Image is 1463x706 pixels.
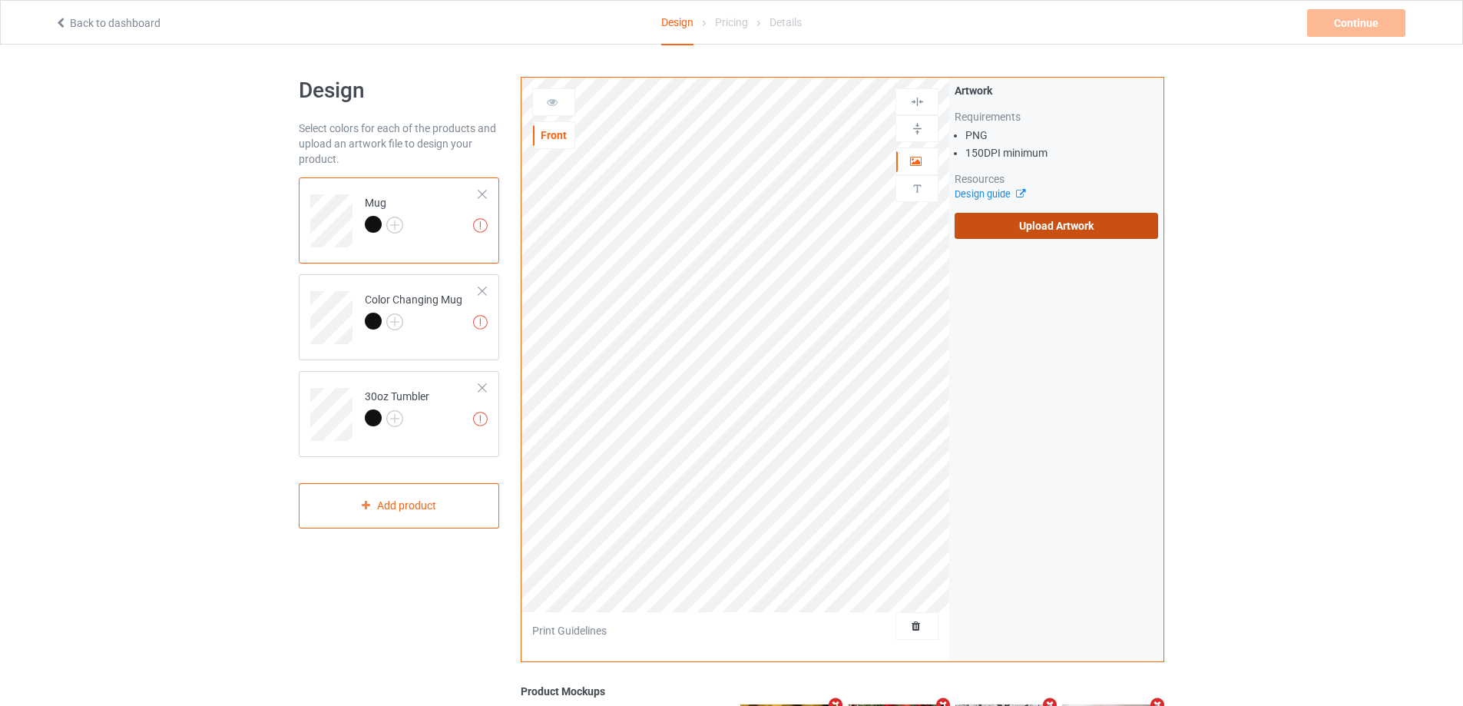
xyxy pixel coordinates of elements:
div: Requirements [955,109,1158,124]
div: Design [661,1,693,45]
img: exclamation icon [473,315,488,330]
img: svg+xml;base64,PD94bWwgdmVyc2lvbj0iMS4wIiBlbmNvZGluZz0iVVRGLTgiPz4KPHN2ZyB3aWR0aD0iMjJweCIgaGVpZ2... [386,217,403,234]
div: Front [533,128,574,143]
img: svg%3E%0A [910,94,925,109]
img: svg%3E%0A [910,181,925,196]
div: Select colors for each of the products and upload an artwork file to design your product. [299,121,499,167]
li: PNG [965,128,1158,143]
div: Add product [299,483,499,529]
div: Details [770,1,802,44]
div: Product Mockups [521,684,1164,699]
img: svg+xml;base64,PD94bWwgdmVyc2lvbj0iMS4wIiBlbmNvZGluZz0iVVRGLTgiPz4KPHN2ZyB3aWR0aD0iMjJweCIgaGVpZ2... [386,410,403,427]
img: svg%3E%0A [910,121,925,136]
label: Upload Artwork [955,213,1158,239]
a: Design guide [955,188,1024,200]
h1: Design [299,77,499,104]
a: Back to dashboard [55,17,161,29]
div: 30oz Tumbler [365,389,429,426]
div: 30oz Tumbler [299,371,499,457]
img: exclamation icon [473,412,488,426]
div: Mug [299,177,499,264]
div: Artwork [955,83,1158,98]
div: Print Guidelines [532,623,607,638]
div: Mug [365,195,403,232]
li: 150 DPI minimum [965,145,1158,161]
div: Pricing [715,1,748,44]
div: Color Changing Mug [299,274,499,360]
div: Color Changing Mug [365,292,462,329]
div: Resources [955,171,1158,187]
img: svg+xml;base64,PD94bWwgdmVyc2lvbj0iMS4wIiBlbmNvZGluZz0iVVRGLTgiPz4KPHN2ZyB3aWR0aD0iMjJweCIgaGVpZ2... [386,313,403,330]
img: exclamation icon [473,218,488,233]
